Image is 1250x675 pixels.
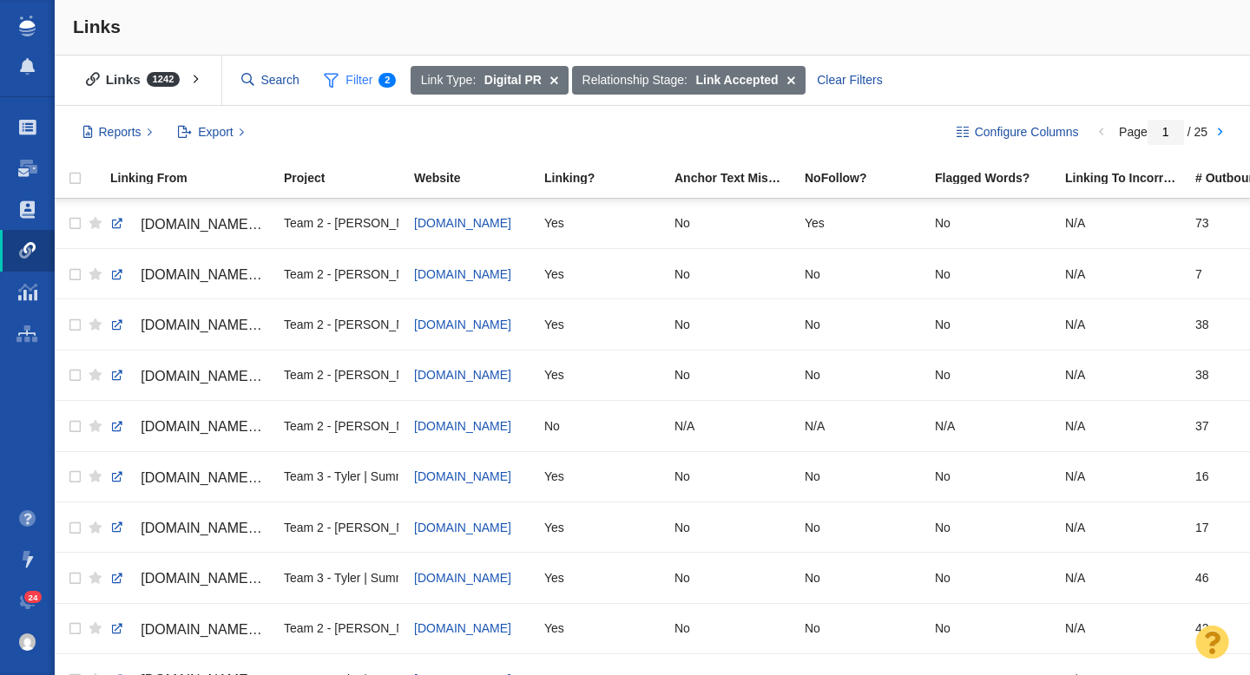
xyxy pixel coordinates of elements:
[141,521,287,535] span: [DOMAIN_NAME][URL]
[284,458,398,495] div: Team 3 - Tyler | Summer | [PERSON_NAME]\RoadRunner Auto Transport\Roadrunner - Digital PR - Road ...
[805,458,919,495] div: No
[110,172,282,187] a: Linking From
[805,205,919,242] div: Yes
[313,64,405,97] span: Filter
[695,71,778,89] strong: Link Accepted
[110,514,268,543] a: [DOMAIN_NAME][URL]
[544,559,659,596] div: Yes
[19,16,35,36] img: buzzstream_logo_iconsimple.png
[544,458,659,495] div: Yes
[284,407,398,444] div: Team 2 - [PERSON_NAME] | [PERSON_NAME] | [PERSON_NAME]\Team Software\Team Software - Digital PR -...
[110,564,268,593] a: [DOMAIN_NAME][URL]
[110,412,268,442] a: [DOMAIN_NAME][URL]
[674,172,803,184] div: Anchor text found on the page does not match the anchor text entered into BuzzStream
[805,255,919,292] div: No
[198,123,233,141] span: Export
[421,71,477,89] span: Link Type:
[284,508,398,546] div: Team 2 - [PERSON_NAME] | [PERSON_NAME] | [PERSON_NAME]\Big Bear Engine Company\Big Bear Engine Co...
[414,521,511,534] a: [DOMAIN_NAME]
[935,255,1049,292] div: No
[414,469,511,483] a: [DOMAIN_NAME]
[141,470,287,485] span: [DOMAIN_NAME][URL]
[110,260,268,290] a: [DOMAIN_NAME][URL]
[935,610,1049,647] div: No
[284,205,398,242] div: Team 2 - [PERSON_NAME] | [PERSON_NAME] | [PERSON_NAME]\Team Software\Team Software - Digital PR -...
[674,407,789,444] div: N/A
[414,368,511,382] a: [DOMAIN_NAME]
[141,369,287,383] span: [DOMAIN_NAME][URL]
[807,66,892,95] div: Clear Filters
[674,357,789,394] div: No
[975,123,1079,141] span: Configure Columns
[544,610,659,647] div: Yes
[544,305,659,343] div: Yes
[141,419,287,434] span: [DOMAIN_NAME][URL]
[110,210,268,239] a: [DOMAIN_NAME][URL]
[1065,610,1180,647] div: N/A
[414,419,511,433] a: [DOMAIN_NAME]
[1065,172,1194,184] div: Linking To Incorrect?
[935,407,1049,444] div: N/A
[110,311,268,340] a: [DOMAIN_NAME][URL]
[141,318,287,332] span: [DOMAIN_NAME][URL]
[414,318,511,331] a: [DOMAIN_NAME]
[1065,305,1180,343] div: N/A
[674,255,789,292] div: No
[141,622,287,637] span: [DOMAIN_NAME][URL]
[805,172,933,187] a: NoFollow?
[935,305,1049,343] div: No
[284,559,398,596] div: Team 3 - Tyler | Summer | [PERSON_NAME]\RoadRunner Auto Transport\Roadrunner - Digital PR - Road ...
[284,255,398,292] div: Team 2 - [PERSON_NAME] | [PERSON_NAME] | [PERSON_NAME]\Team Software\Team Software - Digital PR -...
[73,118,162,147] button: Reports
[674,559,789,596] div: No
[284,305,398,343] div: Team 2 - [PERSON_NAME] | [PERSON_NAME] | [PERSON_NAME]\Team Software\Team Software - Digital PR -...
[674,458,789,495] div: No
[935,172,1063,187] a: Flagged Words?
[544,255,659,292] div: Yes
[805,610,919,647] div: No
[674,508,789,546] div: No
[1065,559,1180,596] div: N/A
[674,205,789,242] div: No
[935,559,1049,596] div: No
[582,71,687,89] span: Relationship Stage:
[99,123,141,141] span: Reports
[414,621,511,635] a: [DOMAIN_NAME]
[284,172,412,184] div: Project
[544,205,659,242] div: Yes
[110,362,268,391] a: [DOMAIN_NAME][URL]
[19,633,36,651] img: 8a21b1a12a7554901d364e890baed237
[805,357,919,394] div: No
[544,172,673,187] a: Linking?
[414,267,511,281] a: [DOMAIN_NAME]
[935,205,1049,242] div: No
[234,65,307,95] input: Search
[284,610,398,647] div: Team 2 - [PERSON_NAME] | [PERSON_NAME] | [PERSON_NAME]\Team Software\Team Software - Digital PR -...
[674,610,789,647] div: No
[414,216,511,230] a: [DOMAIN_NAME]
[935,458,1049,495] div: No
[141,571,287,586] span: [DOMAIN_NAME][URL]
[1065,458,1180,495] div: N/A
[544,407,659,444] div: No
[544,508,659,546] div: Yes
[805,305,919,343] div: No
[141,267,287,282] span: [DOMAIN_NAME][URL]
[110,172,282,184] div: Linking From
[935,508,1049,546] div: No
[378,73,396,88] span: 2
[141,217,287,232] span: [DOMAIN_NAME][URL]
[414,571,511,585] a: [DOMAIN_NAME]
[544,172,673,184] div: Linking?
[168,118,254,147] button: Export
[1119,125,1207,139] span: Page / 25
[1065,255,1180,292] div: N/A
[414,172,543,184] div: Website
